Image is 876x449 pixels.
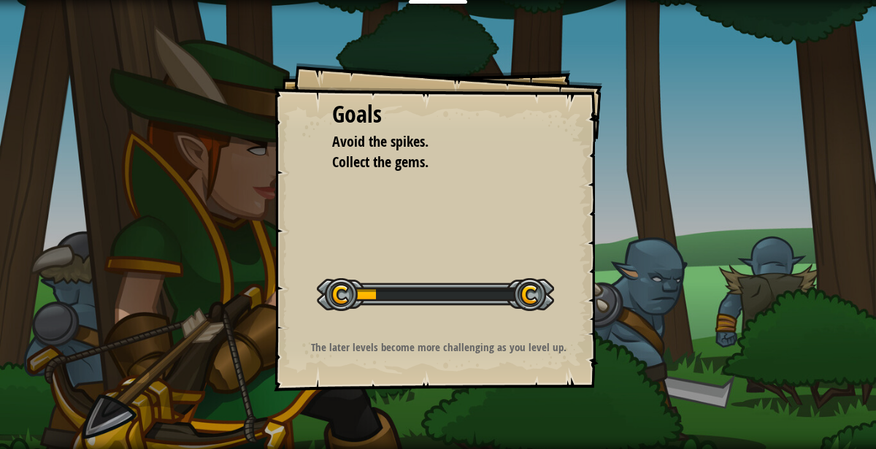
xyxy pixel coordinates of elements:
[314,131,540,153] li: Avoid the spikes.
[332,98,544,131] div: Goals
[292,339,585,355] p: The later levels become more challenging as you level up.
[314,152,540,173] li: Collect the gems.
[332,131,429,151] span: Avoid the spikes.
[332,152,429,172] span: Collect the gems.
